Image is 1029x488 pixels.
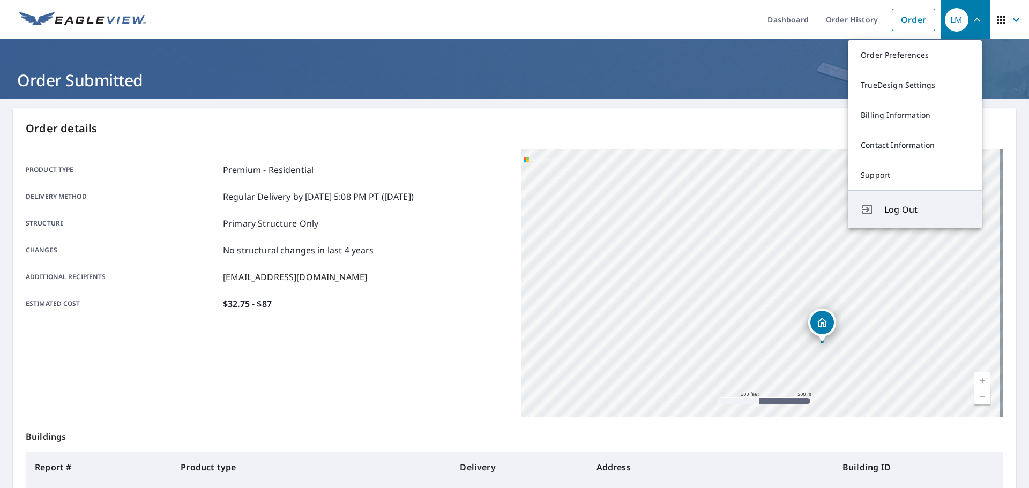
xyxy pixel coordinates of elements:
p: Order details [26,121,1003,137]
p: Regular Delivery by [DATE] 5:08 PM PT ([DATE]) [223,190,414,203]
a: Current Level 16, Zoom Out [974,388,990,404]
p: [EMAIL_ADDRESS][DOMAIN_NAME] [223,271,367,283]
th: Product type [172,452,451,482]
a: Order [892,9,935,31]
a: Current Level 16, Zoom In [974,372,990,388]
p: $32.75 - $87 [223,297,272,310]
th: Address [588,452,834,482]
p: Additional recipients [26,271,219,283]
a: Billing Information [848,100,982,130]
span: Log Out [884,203,969,216]
th: Delivery [451,452,587,482]
a: TrueDesign Settings [848,70,982,100]
p: Changes [26,244,219,257]
h1: Order Submitted [13,69,1016,91]
p: Structure [26,217,219,230]
p: No structural changes in last 4 years [223,244,374,257]
img: EV Logo [19,12,146,28]
button: Log Out [848,190,982,228]
p: Delivery method [26,190,219,203]
th: Report # [26,452,172,482]
p: Product type [26,163,219,176]
p: Primary Structure Only [223,217,318,230]
div: Dropped pin, building 1, Residential property, 8707 Lakeside Forest Dr Houston, TX 77088 [808,309,836,342]
div: LM [945,8,968,32]
a: Support [848,160,982,190]
p: Buildings [26,417,1003,452]
th: Building ID [834,452,1003,482]
a: Contact Information [848,130,982,160]
a: Order Preferences [848,40,982,70]
p: Premium - Residential [223,163,314,176]
p: Estimated cost [26,297,219,310]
